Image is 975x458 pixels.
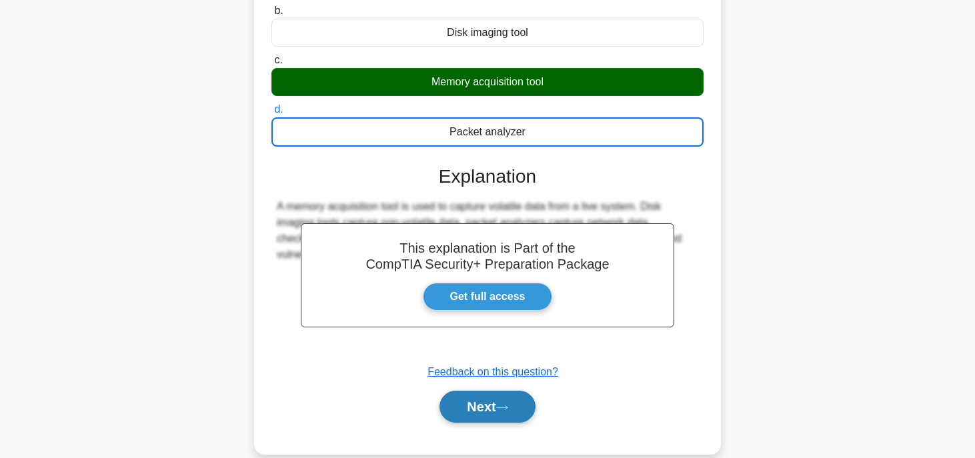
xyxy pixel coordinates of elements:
div: Memory acquisition tool [271,68,704,96]
span: d. [274,103,283,115]
div: Disk imaging tool [271,19,704,47]
button: Next [439,391,535,423]
a: Get full access [423,283,553,311]
h3: Explanation [279,165,696,188]
span: b. [274,5,283,16]
span: c. [274,54,282,65]
a: Feedback on this question? [427,366,558,377]
div: Packet analyzer [271,117,704,147]
div: A memory acquisition tool is used to capture volatile data from a live system. Disk imaging tools... [277,199,698,263]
